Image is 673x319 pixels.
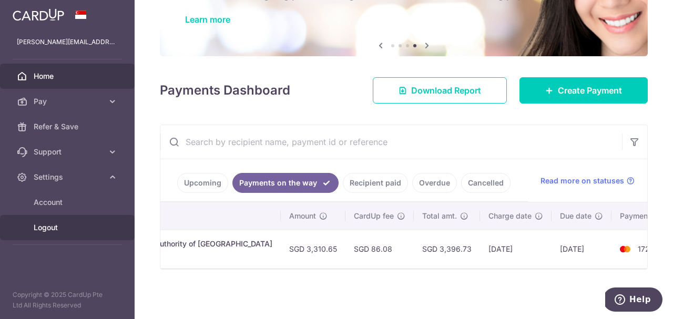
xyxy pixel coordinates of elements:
[34,71,103,81] span: Home
[414,230,480,268] td: SGD 3,396.73
[488,211,532,221] span: Charge date
[34,147,103,157] span: Support
[541,176,635,186] a: Read more on statuses
[480,230,552,268] td: [DATE]
[185,14,230,25] a: Learn more
[177,173,228,193] a: Upcoming
[422,211,457,221] span: Total amt.
[13,8,64,21] img: CardUp
[412,173,457,193] a: Overdue
[373,77,507,104] a: Download Report
[638,244,655,253] span: 1722
[55,239,272,249] div: Income Tax. Inland Revenue Authority of [GEOGRAPHIC_DATA]
[232,173,339,193] a: Payments on the way
[34,197,103,208] span: Account
[34,96,103,107] span: Pay
[46,202,281,230] th: Payment details
[160,125,622,159] input: Search by recipient name, payment id or reference
[552,230,611,268] td: [DATE]
[17,37,118,47] p: [PERSON_NAME][EMAIL_ADDRESS][PERSON_NAME][DOMAIN_NAME]
[541,176,624,186] span: Read more on statuses
[461,173,511,193] a: Cancelled
[519,77,648,104] a: Create Payment
[34,222,103,233] span: Logout
[411,84,481,97] span: Download Report
[345,230,414,268] td: SGD 86.08
[354,211,394,221] span: CardUp fee
[289,211,316,221] span: Amount
[34,121,103,132] span: Refer & Save
[343,173,408,193] a: Recipient paid
[560,211,592,221] span: Due date
[160,81,290,100] h4: Payments Dashboard
[615,243,636,255] img: Bank Card
[605,287,662,314] iframe: Opens a widget where you can find more information
[34,172,103,182] span: Settings
[281,230,345,268] td: SGD 3,310.65
[55,249,272,260] p: G5242938U
[558,84,622,97] span: Create Payment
